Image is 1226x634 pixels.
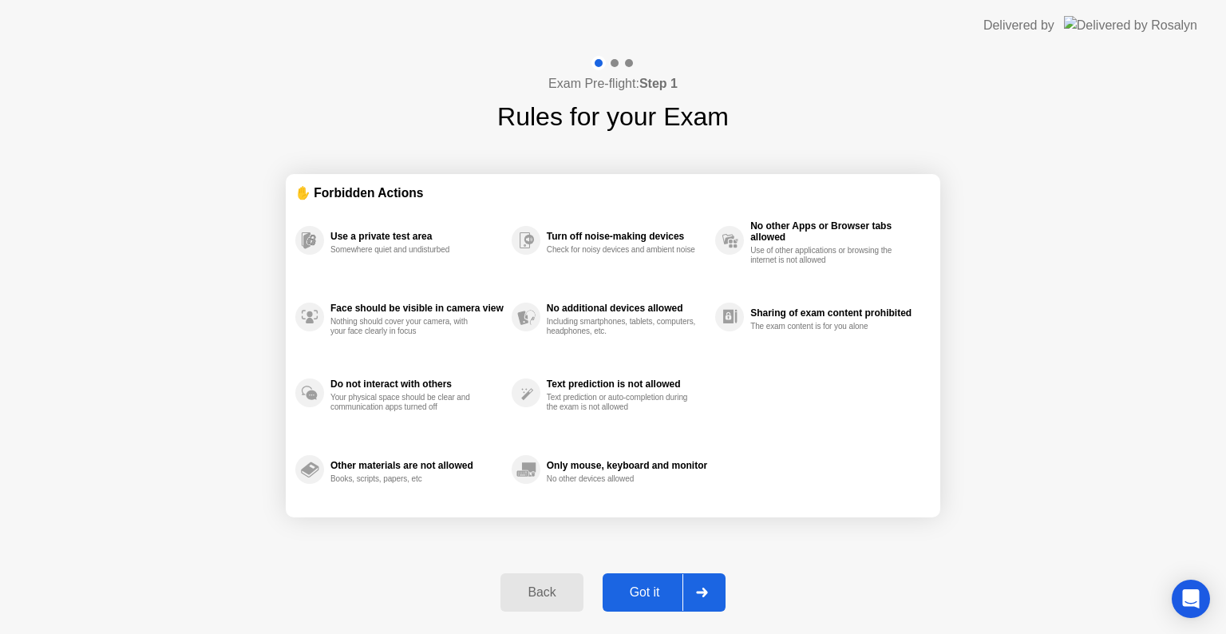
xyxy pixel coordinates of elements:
[547,231,707,242] div: Turn off noise-making devices
[500,573,583,612] button: Back
[603,573,726,612] button: Got it
[497,97,729,136] h1: Rules for your Exam
[1064,16,1197,34] img: Delivered by Rosalyn
[330,393,481,412] div: Your physical space should be clear and communication apps turned off
[547,317,698,336] div: Including smartphones, tablets, computers, headphones, etc.
[547,378,707,390] div: Text prediction is not allowed
[330,460,504,471] div: Other materials are not allowed
[330,474,481,484] div: Books, scripts, papers, etc
[1172,580,1210,618] div: Open Intercom Messenger
[750,307,923,319] div: Sharing of exam content prohibited
[330,245,481,255] div: Somewhere quiet and undisturbed
[505,585,578,600] div: Back
[330,378,504,390] div: Do not interact with others
[607,585,682,600] div: Got it
[547,303,707,314] div: No additional devices allowed
[547,460,707,471] div: Only mouse, keyboard and monitor
[750,220,923,243] div: No other Apps or Browser tabs allowed
[330,231,504,242] div: Use a private test area
[983,16,1054,35] div: Delivered by
[547,474,698,484] div: No other devices allowed
[750,246,901,265] div: Use of other applications or browsing the internet is not allowed
[548,74,678,93] h4: Exam Pre-flight:
[547,245,698,255] div: Check for noisy devices and ambient noise
[295,184,931,202] div: ✋ Forbidden Actions
[639,77,678,90] b: Step 1
[547,393,698,412] div: Text prediction or auto-completion during the exam is not allowed
[330,303,504,314] div: Face should be visible in camera view
[330,317,481,336] div: Nothing should cover your camera, with your face clearly in focus
[750,322,901,331] div: The exam content is for you alone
